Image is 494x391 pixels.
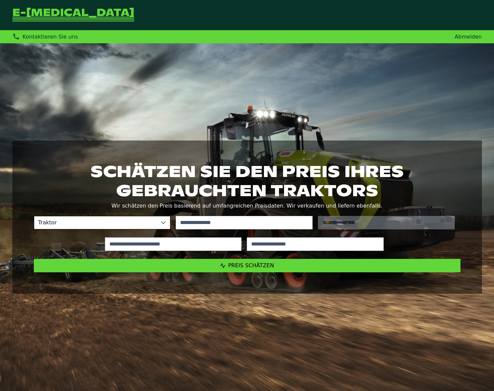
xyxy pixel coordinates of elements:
span: Kontaktieren Sie uns [22,34,78,40]
a: Zurück zur Startseite [12,8,134,22]
span: Traktor [34,216,157,229]
h1: Schätzen Sie den Preis Ihres gebrauchten Traktors [34,162,460,200]
a: Abmelden [454,34,482,40]
p: Wir schätzen den Preis basierend auf umfangreichen Preisdaten. Wir verkaufen und liefern ebenfalls. [34,201,460,211]
span: Preis schätzen [228,262,274,269]
button: Preis schätzen [34,259,460,272]
div: Kontaktieren Sie uns [12,33,78,41]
